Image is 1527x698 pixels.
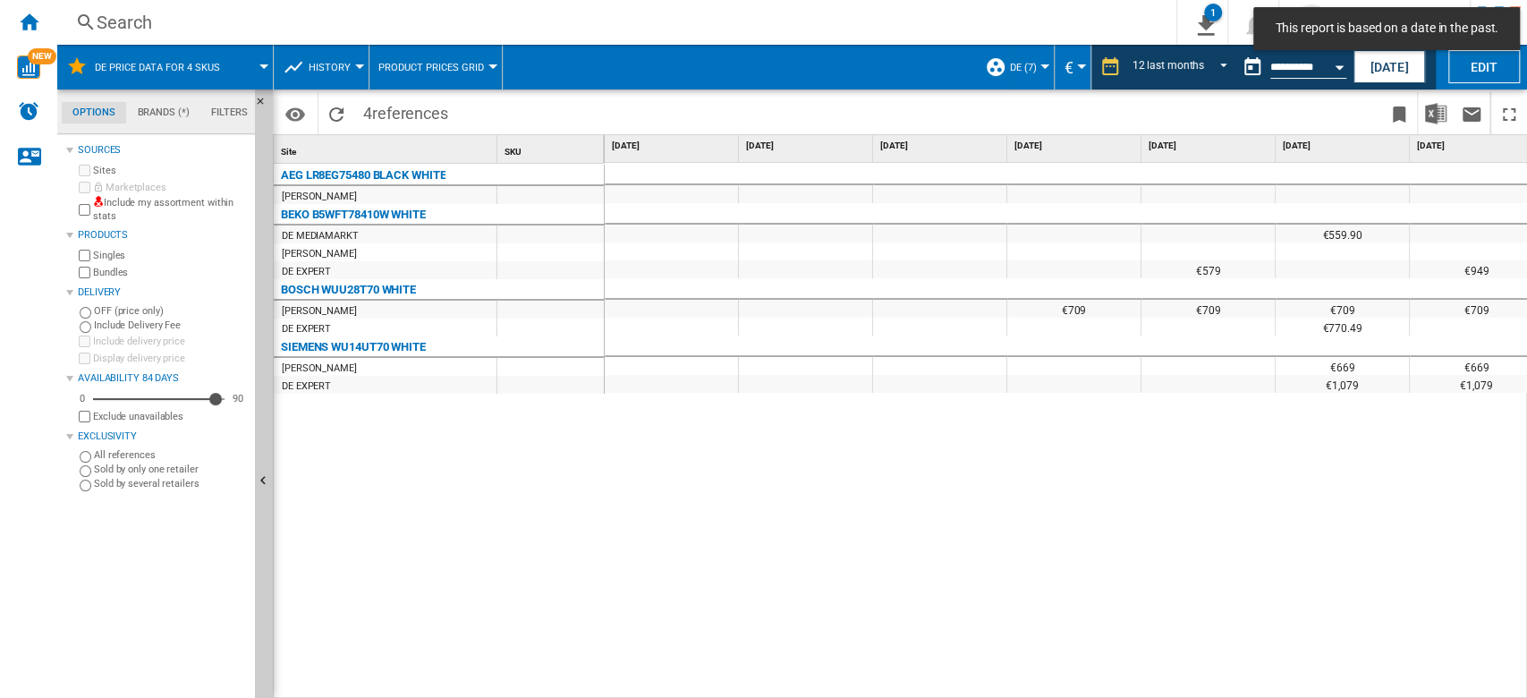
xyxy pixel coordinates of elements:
[746,140,869,152] span: [DATE]
[378,62,484,73] span: Product prices grid
[501,135,604,163] div: SKU Sort None
[97,10,1130,35] div: Search
[1418,92,1454,134] button: Download in Excel
[281,336,426,358] div: SIEMENS WU14UT70 WHITE
[282,263,331,281] div: DE EXPERT
[309,45,360,89] button: History
[742,135,872,157] div: [DATE]
[1353,50,1425,83] button: [DATE]
[95,62,220,73] span: DE Price data for 4 SKUs
[80,480,91,491] input: Sold by several retailers
[282,378,331,396] div: DE EXPERT
[1007,300,1141,318] div: €709
[277,98,313,130] button: Options
[93,410,248,423] label: Exclude unavailables
[79,336,90,347] input: Include delivery price
[94,319,248,332] label: Include Delivery Fee
[1014,140,1137,152] span: [DATE]
[1132,59,1204,72] div: 12 last months
[1145,135,1275,157] div: [DATE]
[93,196,248,224] label: Include my assortment within stats
[126,102,200,123] md-tab-item: Brands (*)
[79,199,90,221] input: Include my assortment within stats
[1323,48,1355,81] button: Open calendar
[94,477,248,490] label: Sold by several retailers
[282,245,357,263] div: [PERSON_NAME]
[94,448,248,462] label: All references
[80,307,91,319] input: OFF (price only)
[78,228,248,243] div: Products
[282,302,357,320] div: [PERSON_NAME]
[1064,58,1073,77] span: €
[354,92,457,130] span: 4
[94,463,248,476] label: Sold by only one retailer
[282,227,359,245] div: DE MEDIAMARKT
[282,360,357,378] div: [PERSON_NAME]
[1234,49,1270,85] button: md-calendar
[93,352,248,365] label: Display delivery price
[608,135,738,157] div: [DATE]
[612,140,734,152] span: [DATE]
[880,140,1003,152] span: [DATE]
[1381,92,1417,134] button: Bookmark this report
[80,465,91,477] input: Sold by only one retailer
[281,204,426,226] div: BEKO B5WFT78410W WHITE
[505,147,522,157] span: SKU
[66,45,264,89] div: DE Price data for 4 SKUs
[1283,140,1405,152] span: [DATE]
[1130,53,1234,82] md-select: REPORTS.WIZARD.STEPS.REPORT.STEPS.REPORT_OPTIONS.PERIOD: 12 last months
[1279,135,1409,157] div: [DATE]
[1009,62,1036,73] span: DE (7)
[1491,92,1527,134] button: Maximize
[1276,357,1409,375] div: €669
[1141,300,1275,318] div: €709
[1064,45,1082,89] button: €
[79,165,90,176] input: Sites
[277,135,496,163] div: Sort None
[281,279,416,301] div: BOSCH WUU28T70 WHITE
[95,45,238,89] button: DE Price data for 4 SKUs
[1149,140,1271,152] span: [DATE]
[378,45,493,89] button: Product prices grid
[1009,45,1045,89] button: DE (7)
[79,250,90,261] input: Singles
[1276,225,1409,243] div: €559.90
[372,104,448,123] span: references
[93,164,248,177] label: Sites
[877,135,1006,157] div: [DATE]
[93,390,225,408] md-slider: Availability
[281,165,445,186] div: AEG LR8EG75480 BLACK WHITE
[1276,375,1409,393] div: €1,079
[93,196,104,207] img: mysite-not-bg-18x18.png
[75,392,89,405] div: 0
[1269,20,1504,38] span: This report is based on a date in the past.
[1276,300,1409,318] div: €709
[28,48,56,64] span: NEW
[277,135,496,163] div: Site Sort None
[93,249,248,262] label: Singles
[1011,135,1141,157] div: [DATE]
[282,320,331,338] div: DE EXPERT
[1204,4,1222,21] div: 1
[78,371,248,386] div: Availability 84 Days
[985,45,1045,89] div: DE (7)
[1448,50,1520,83] button: Edit
[1276,318,1409,336] div: €770.49
[79,411,90,422] input: Display delivery price
[501,135,604,163] div: Sort None
[93,181,248,194] label: Marketplaces
[80,321,91,333] input: Include Delivery Fee
[228,392,248,405] div: 90
[93,266,248,279] label: Bundles
[282,188,357,206] div: [PERSON_NAME]
[1055,45,1091,89] md-menu: Currency
[17,55,40,79] img: wise-card.svg
[18,100,39,122] img: alerts-logo.svg
[93,335,248,348] label: Include delivery price
[78,430,248,444] div: Exclusivity
[1425,103,1446,124] img: excel-24x24.png
[80,451,91,463] input: All references
[200,102,259,123] md-tab-item: Filters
